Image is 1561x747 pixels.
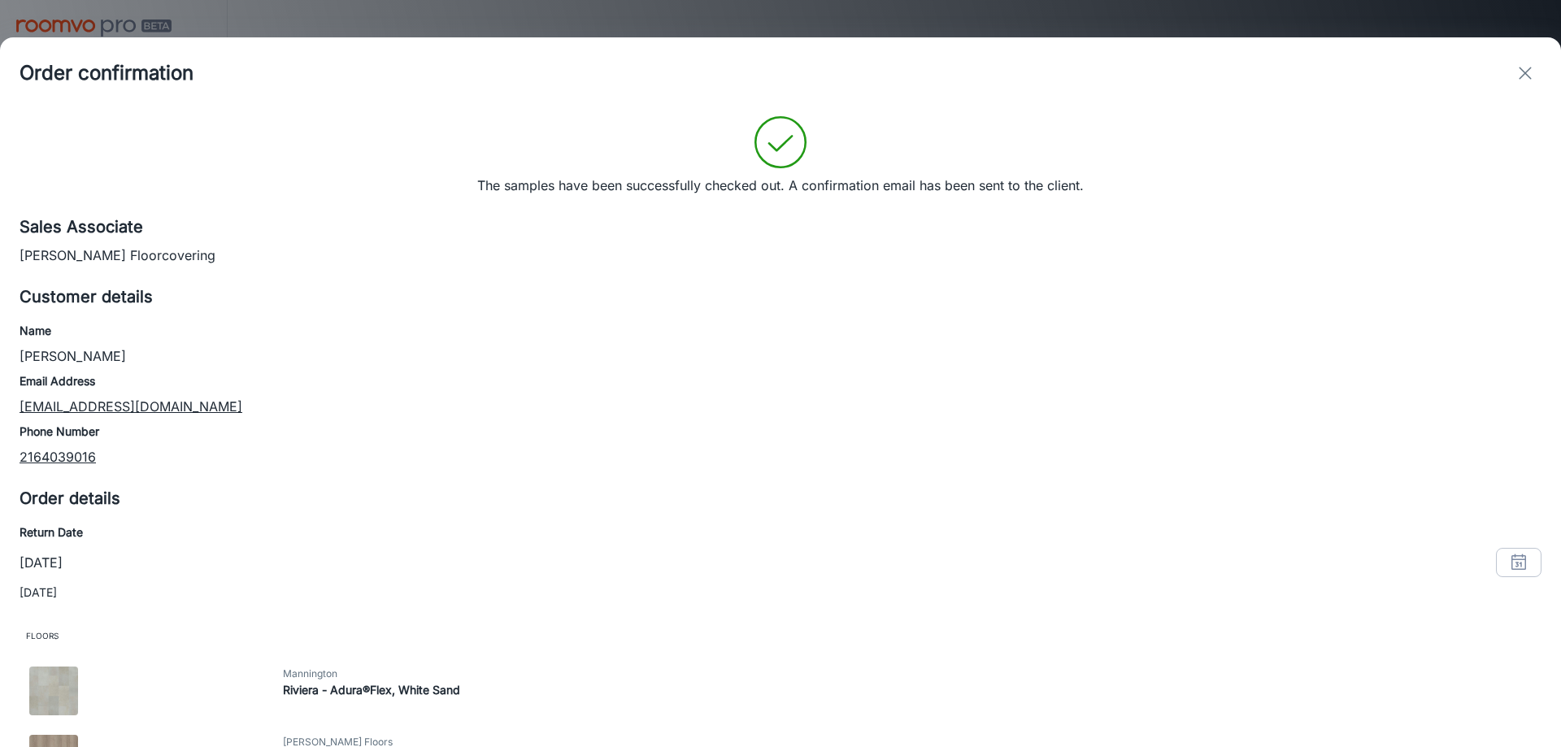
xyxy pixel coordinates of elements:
a: 2164039016 [20,449,96,465]
span: Floors [20,621,1541,650]
h5: Sales Associate [20,215,1541,239]
a: [EMAIL_ADDRESS][DOMAIN_NAME] [20,398,242,415]
p: [DATE] [20,553,63,572]
h6: Return Date [20,523,1541,541]
button: exit [1509,57,1541,89]
h5: Order details [20,486,1541,510]
h6: Email Address [20,372,1541,390]
p: [DATE] [20,584,1541,602]
h6: Phone Number [20,423,1541,441]
h6: Riviera - Adura®Flex, White Sand [283,681,1545,699]
h5: Customer details [20,284,1541,309]
span: Mannington [283,667,1545,681]
img: Riviera - Adura®Flex, White Sand [29,667,78,715]
p: [PERSON_NAME] [20,346,1541,366]
p: [PERSON_NAME] Floorcovering [20,245,1541,265]
p: The samples have been successfully checked out. A confirmation email has been sent to the client. [477,176,1084,195]
h4: Order confirmation [20,59,193,88]
h6: Name [20,322,1541,340]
